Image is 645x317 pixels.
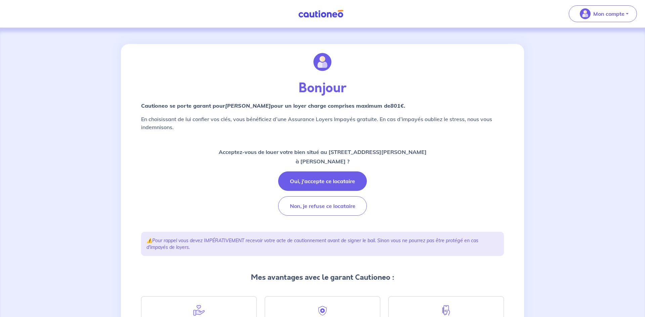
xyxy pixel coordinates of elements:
img: illu_account_valid_menu.svg [580,8,591,19]
p: Bonjour [141,80,504,96]
img: hand-phone-blue.svg [440,305,452,316]
p: Mon compte [593,10,625,18]
em: [PERSON_NAME] [225,102,271,109]
button: illu_account_valid_menu.svgMon compte [569,5,637,22]
p: Acceptez-vous de louer votre bien situé au [STREET_ADDRESS][PERSON_NAME] à [PERSON_NAME] ? [219,147,427,166]
button: Oui, j'accepte ce locataire [278,171,367,191]
button: Non, je refuse ce locataire [278,196,367,216]
em: 801€ [390,102,404,109]
img: security.svg [316,305,329,317]
strong: Cautioneo se porte garant pour pour un loyer charge comprises maximum de . [141,102,405,109]
em: Pour rappel vous devez IMPÉRATIVEMENT recevoir votre acte de cautionnement avant de signer le bai... [146,237,478,250]
p: Mes avantages avec le garant Cautioneo : [141,272,504,283]
p: En choisissant de lui confier vos clés, vous bénéficiez d’une Assurance Loyers Impayés gratuite. ... [141,115,504,131]
img: help.svg [193,305,205,316]
p: ⚠️ [146,237,499,251]
img: Cautioneo [296,10,346,18]
img: illu_account.svg [313,53,332,71]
